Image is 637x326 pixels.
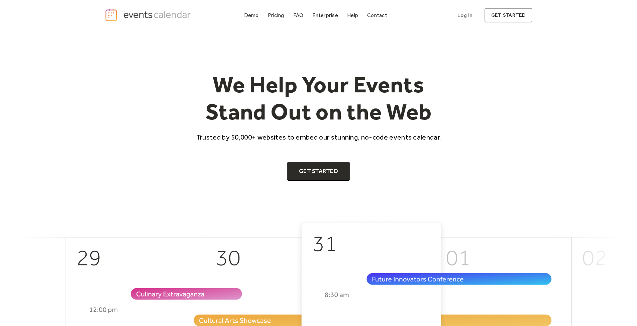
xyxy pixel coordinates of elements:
[241,11,261,20] a: Demo
[367,13,387,17] div: Contact
[364,11,390,20] a: Contact
[190,71,447,126] h1: We Help Your Events Stand Out on the Web
[291,11,306,20] a: FAQ
[268,13,284,17] div: Pricing
[287,162,350,181] a: Get Started
[344,11,361,20] a: Help
[485,8,532,22] a: get started
[244,13,259,17] div: Demo
[451,8,479,22] a: Log In
[347,13,358,17] div: Help
[105,8,193,22] a: home
[312,13,338,17] div: Enterprise
[293,13,304,17] div: FAQ
[190,132,447,142] p: Trusted by 50,000+ websites to embed our stunning, no-code events calendar.
[310,11,340,20] a: Enterprise
[265,11,287,20] a: Pricing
